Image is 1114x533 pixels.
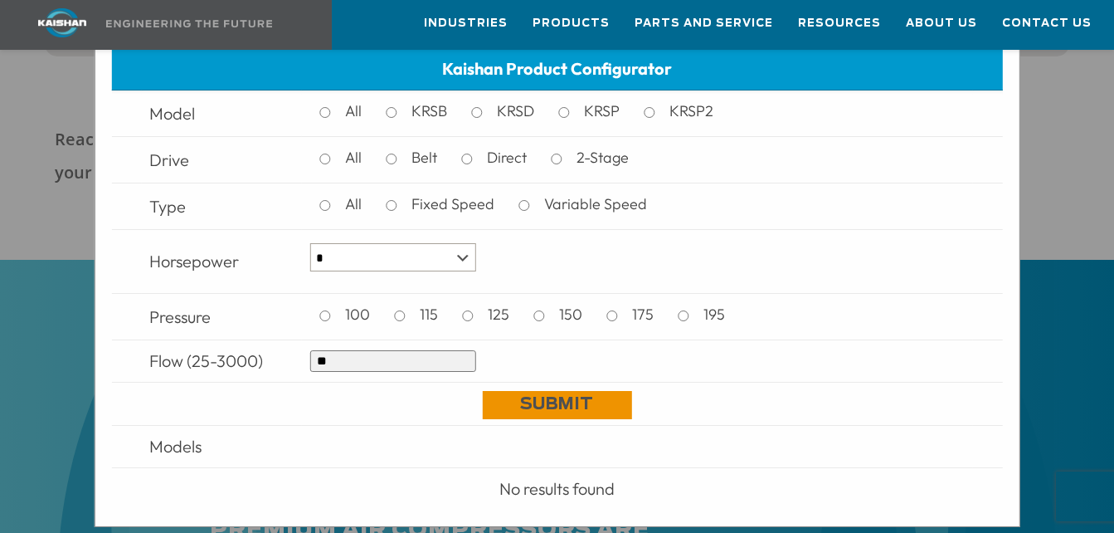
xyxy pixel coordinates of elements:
[1002,14,1092,33] span: Contact Us
[798,1,881,46] a: Resources
[413,302,453,327] label: 115
[424,14,508,33] span: Industries
[149,149,189,170] span: Drive
[499,478,615,499] span: No results found
[906,1,977,46] a: About Us
[405,192,509,217] label: Fixed Speed
[149,306,211,327] span: Pressure
[149,436,202,457] span: Models
[663,99,728,124] label: KRSP2
[480,145,542,170] label: Direct
[338,302,385,327] label: 100
[424,1,508,46] a: Industries
[149,103,195,124] span: Model
[149,196,186,217] span: Type
[405,145,452,170] label: Belt
[482,391,631,419] a: Submit
[405,99,462,124] label: KRSB
[635,1,773,46] a: Parts and Service
[533,14,610,33] span: Products
[481,302,524,327] label: 125
[635,14,773,33] span: Parts and Service
[490,99,549,124] label: KRSD
[625,302,669,327] label: 175
[552,302,597,327] label: 150
[533,1,610,46] a: Products
[570,145,644,170] label: 2-Stage
[338,192,377,217] label: All
[442,58,672,79] span: Kaishan Product Configurator
[149,251,239,271] span: Horsepower
[577,99,635,124] label: KRSP
[906,14,977,33] span: About Us
[798,14,881,33] span: Resources
[338,99,377,124] label: All
[538,192,662,217] label: Variable Speed
[1002,1,1092,46] a: Contact Us
[697,302,740,327] label: 195
[106,20,272,27] img: Engineering the future
[338,145,377,170] label: All
[149,350,263,371] span: Flow (25-3000)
